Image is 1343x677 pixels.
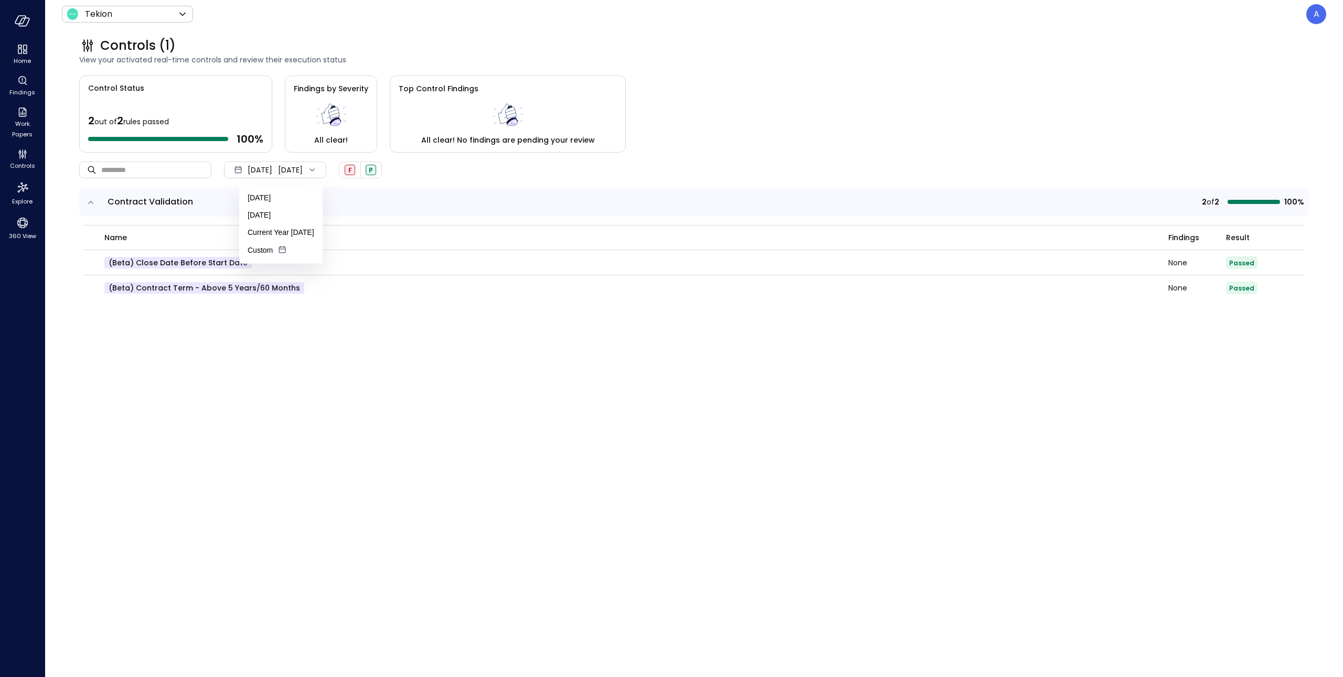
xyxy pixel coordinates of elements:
[1207,196,1214,208] span: of
[1314,8,1319,20] p: A
[2,73,42,99] div: Findings
[14,56,31,66] span: Home
[2,42,42,67] div: Home
[12,196,33,207] span: Explore
[1168,284,1226,292] div: None
[248,164,272,176] span: [DATE]
[108,196,193,208] span: Contract Validation
[1214,196,1219,208] span: 2
[1229,259,1254,267] span: Passed
[9,231,36,241] span: 360 View
[2,214,42,242] div: 360 View
[239,241,323,259] li: Custom
[348,166,352,175] span: F
[2,105,42,141] div: Work Papers
[80,76,144,94] span: Control Status
[79,54,1309,66] span: View your activated real-time controls and review their execution status
[88,113,94,128] span: 2
[314,134,348,146] span: All clear!
[10,160,35,171] span: Controls
[123,116,169,127] span: rules passed
[85,8,112,20] p: Tekion
[86,197,96,208] button: expand row
[104,257,252,268] p: (beta) Close Date before Start Date
[366,165,376,175] div: Passed
[399,83,478,94] span: Top Control Findings
[1226,232,1250,243] span: Result
[2,178,42,208] div: Explore
[239,224,323,241] li: Current Year [DATE]
[104,232,127,243] span: name
[94,116,117,127] span: out of
[117,113,123,128] span: 2
[104,282,304,294] p: (beta) Contract Term - Above 5 Years/60 Months
[2,147,42,172] div: Controls
[6,119,38,139] span: Work Papers
[369,166,373,175] span: P
[239,207,323,224] li: [DATE]
[1306,4,1326,24] div: Avi Brandwain
[1168,232,1199,243] span: Findings
[1202,196,1207,208] span: 2
[345,165,355,175] div: Failed
[239,189,323,207] li: [DATE]
[421,134,595,146] span: All clear! No findings are pending your review
[66,8,79,20] img: Icon
[9,87,35,98] span: Findings
[237,132,263,146] span: 100 %
[100,37,176,54] span: Controls (1)
[294,83,368,94] span: Findings by Severity
[1168,259,1226,266] div: None
[1284,196,1303,208] span: 100%
[1229,284,1254,293] span: Passed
